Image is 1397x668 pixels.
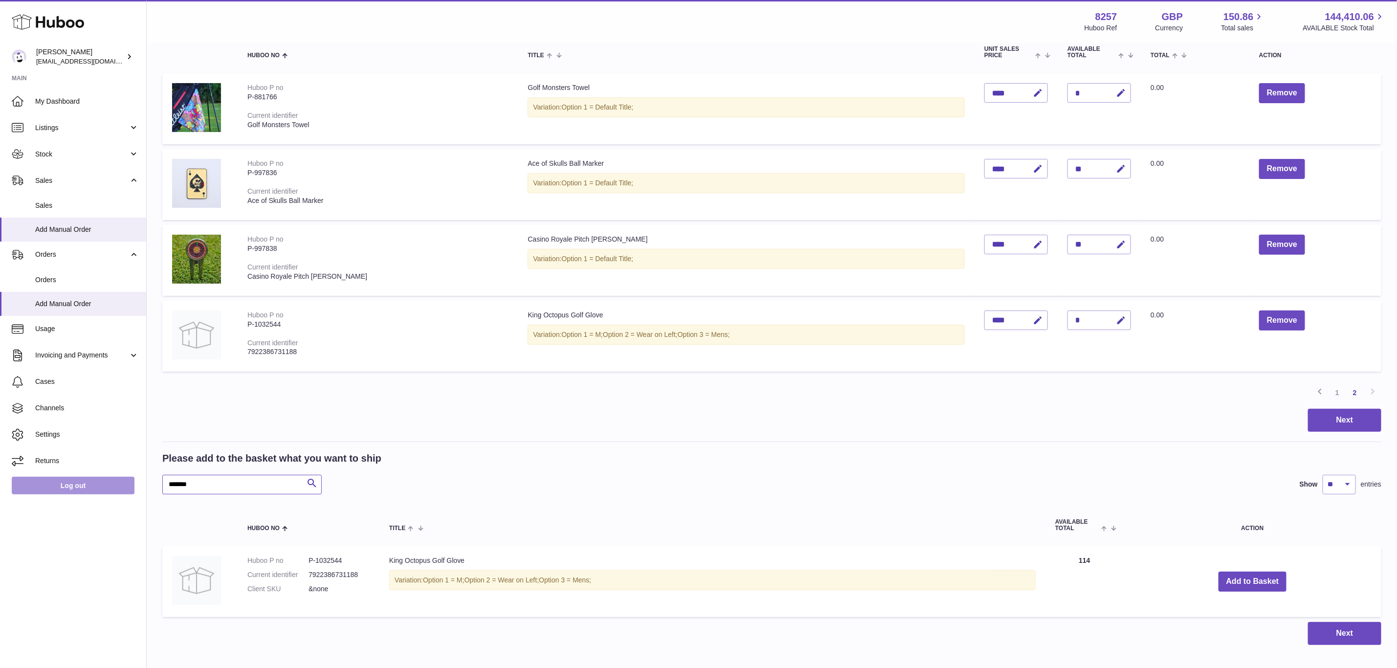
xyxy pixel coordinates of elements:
[12,49,26,64] img: internalAdmin-8257@internal.huboo.com
[247,525,280,532] span: Huboo no
[247,235,284,243] div: Huboo P no
[247,263,298,271] div: Current identifier
[1151,84,1164,91] span: 0.00
[35,97,139,106] span: My Dashboard
[35,201,139,210] span: Sales
[35,430,139,439] span: Settings
[518,149,975,220] td: Ace of Skulls Ball Marker
[1259,52,1372,59] div: Action
[1055,519,1099,532] span: AVAILABLE Total
[1151,159,1164,167] span: 0.00
[247,196,508,205] div: Ace of Skulls Ball Marker
[1303,10,1385,33] a: 144,410.06 AVAILABLE Stock Total
[465,576,539,584] span: Option 2 = Wear on Left;
[562,331,603,338] span: Option 1 = M;
[247,187,298,195] div: Current identifier
[603,331,678,338] span: Option 2 = Wear on Left;
[528,52,544,59] span: Title
[1151,311,1164,319] span: 0.00
[423,576,464,584] span: Option 1 = M;
[539,576,591,584] span: Option 3 = Mens;
[309,570,370,579] dd: 7922386731188
[35,403,139,413] span: Channels
[562,255,634,263] span: Option 1 = Default Title;
[35,324,139,334] span: Usage
[1329,384,1346,401] a: 1
[35,351,129,360] span: Invoicing and Payments
[35,225,139,234] span: Add Manual Order
[35,176,129,185] span: Sales
[389,570,1036,590] div: Variation:
[247,272,508,281] div: Casino Royale Pitch [PERSON_NAME]
[12,477,134,494] a: Log out
[172,83,221,132] img: Golf Monsters Towel
[35,299,139,309] span: Add Manual Order
[247,52,280,59] span: Huboo no
[1155,23,1183,33] div: Currency
[35,456,139,466] span: Returns
[1325,10,1374,23] span: 144,410.06
[1045,546,1124,617] td: 114
[172,556,221,605] img: King Octopus Golf Glove
[247,92,508,102] div: P-881766
[1162,10,1183,23] strong: GBP
[247,339,298,347] div: Current identifier
[247,111,298,119] div: Current identifier
[1223,10,1253,23] span: 150.86
[35,150,129,159] span: Stock
[247,159,284,167] div: Huboo P no
[1259,311,1305,331] button: Remove
[1151,52,1170,59] span: Total
[1308,622,1381,645] button: Next
[247,570,309,579] dt: Current identifier
[36,57,144,65] span: [EMAIL_ADDRESS][DOMAIN_NAME]
[1346,384,1364,401] a: 2
[1308,409,1381,432] button: Next
[1259,235,1305,255] button: Remove
[1259,159,1305,179] button: Remove
[1219,572,1287,592] button: Add to Basket
[389,525,405,532] span: Title
[562,103,634,111] span: Option 1 = Default Title;
[528,97,965,117] div: Variation:
[247,311,284,319] div: Huboo P no
[247,168,508,178] div: P-997836
[247,120,508,130] div: Golf Monsters Towel
[678,331,730,338] span: Option 3 = Mens;
[172,159,221,208] img: Ace of Skulls Ball Marker
[1303,23,1385,33] span: AVAILABLE Stock Total
[35,123,129,133] span: Listings
[247,584,309,594] dt: Client SKU
[1067,46,1116,59] span: AVAILABLE Total
[1361,480,1381,489] span: entries
[247,244,508,253] div: P-997838
[1151,235,1164,243] span: 0.00
[35,250,129,259] span: Orders
[247,320,508,329] div: P-1032544
[162,452,381,465] h2: Please add to the basket what you want to ship
[984,46,1033,59] span: Unit Sales Price
[562,179,634,187] span: Option 1 = Default Title;
[172,311,221,359] img: King Octopus Golf Glove
[528,173,965,193] div: Variation:
[309,556,370,565] dd: P-1032544
[518,225,975,296] td: Casino Royale Pitch [PERSON_NAME]
[1221,23,1264,33] span: Total sales
[528,325,965,345] div: Variation:
[1259,83,1305,103] button: Remove
[247,84,284,91] div: Huboo P no
[528,249,965,269] div: Variation:
[35,275,139,285] span: Orders
[1124,509,1381,541] th: Action
[35,377,139,386] span: Cases
[518,73,975,144] td: Golf Monsters Towel
[1095,10,1117,23] strong: 8257
[309,584,370,594] dd: &none
[518,301,975,372] td: King Octopus Golf Glove
[247,347,508,356] div: 7922386731188
[1085,23,1117,33] div: Huboo Ref
[379,546,1045,617] td: King Octopus Golf Glove
[1300,480,1318,489] label: Show
[1221,10,1264,33] a: 150.86 Total sales
[172,235,221,284] img: Casino Royale Pitch Mark Repairer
